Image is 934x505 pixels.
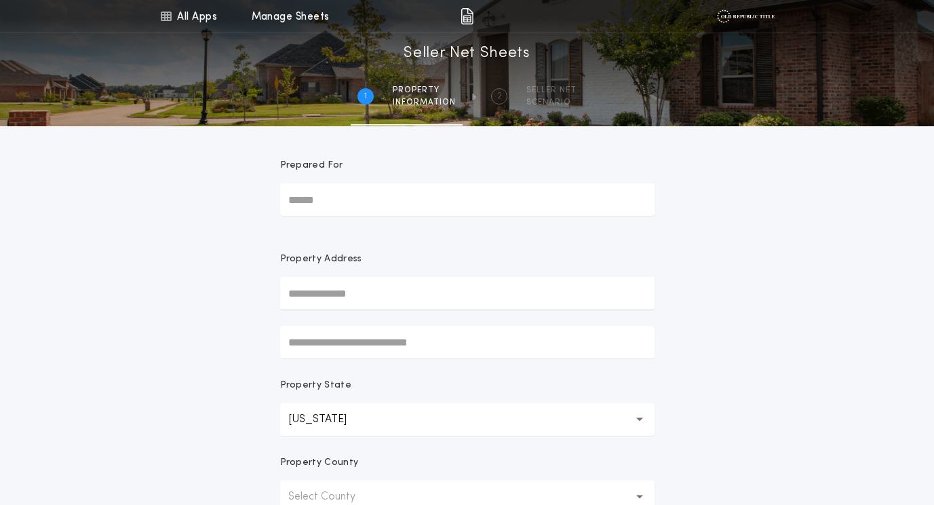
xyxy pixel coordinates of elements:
[288,489,377,505] p: Select County
[461,8,473,24] img: img
[280,456,359,470] p: Property County
[288,411,368,428] p: [US_STATE]
[497,91,502,102] h2: 2
[280,252,655,266] p: Property Address
[280,159,343,172] p: Prepared For
[526,97,577,108] span: SCENARIO
[393,97,456,108] span: information
[404,43,530,64] h1: Seller Net Sheets
[280,183,655,216] input: Prepared For
[526,85,577,96] span: SELLER NET
[717,10,775,23] img: vs-icon
[280,403,655,436] button: [US_STATE]
[364,91,367,102] h2: 1
[280,379,351,392] p: Property State
[393,85,456,96] span: Property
